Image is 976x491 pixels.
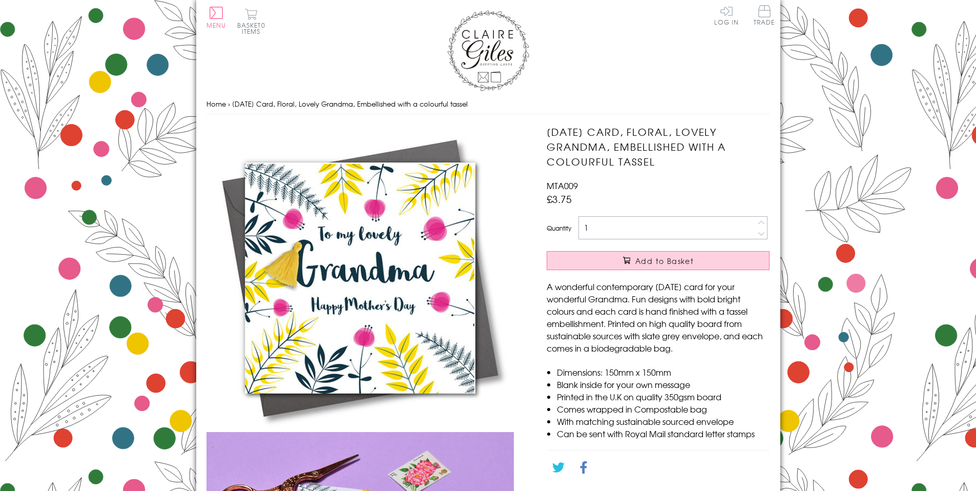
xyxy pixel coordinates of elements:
[557,366,770,378] li: Dimensions: 150mm x 150mm
[547,223,571,233] label: Quantity
[228,99,230,109] span: ›
[557,415,770,427] li: With matching sustainable sourced envelope
[754,5,775,25] span: Trade
[547,251,770,270] button: Add to Basket
[237,8,265,34] button: Basket0 items
[557,378,770,391] li: Blank inside for your own message
[206,21,226,30] span: Menu
[206,94,770,115] nav: breadcrumbs
[206,99,226,109] a: Home
[547,192,572,206] span: £3.75
[232,99,468,109] span: [DATE] Card, Floral, Lovely Grandma, Embellished with a colourful tassel
[242,21,265,36] span: 0 items
[635,256,694,266] span: Add to Basket
[547,280,770,354] p: A wonderful contemporary [DATE] card for your wonderful Grandma. Fun designs with bold bright col...
[557,403,770,415] li: Comes wrapped in Compostable bag
[754,5,775,27] a: Trade
[714,5,739,25] a: Log In
[557,427,770,440] li: Can be sent with Royal Mail standard letter stamps
[557,391,770,403] li: Printed in the U.K on quality 350gsm board
[547,125,770,169] h1: [DATE] Card, Floral, Lovely Grandma, Embellished with a colourful tassel
[547,179,578,192] span: MTA009
[447,10,529,91] img: Claire Giles Greetings Cards
[206,125,514,432] img: Mother's Day Card, Floral, Lovely Grandma, Embellished with a colourful tassel
[206,7,226,28] button: Menu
